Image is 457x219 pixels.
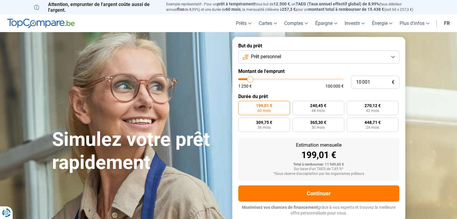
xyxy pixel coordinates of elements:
[242,205,318,210] span: Maximisez vos chances de financement
[273,1,290,6] span: 12.500 €
[257,109,271,112] span: 60 mois
[217,1,255,6] span: prêt à tempérament
[392,80,395,85] span: €
[243,143,395,148] div: Estimation mensuelle
[296,1,379,6] span: TAEG (Taux annuel effectif global) de 8,99%
[256,120,272,124] span: 309,75 €
[251,53,281,60] span: Prêt personnel
[366,126,379,129] span: 24 mois
[312,14,341,32] a: Épargne
[166,1,423,12] p: Exemple représentatif : Pour un tous but de , un (taux débiteur annuel de 8,99%) et une durée de ...
[226,7,241,12] span: 60 mois
[364,120,381,124] span: 448,71 €
[257,126,271,129] span: 36 mois
[440,14,453,32] a: fr
[177,7,184,12] span: fixe
[243,172,395,176] div: *Sous réserve d'acceptation par les organismes prêteurs
[368,14,396,32] a: Énergie
[256,103,272,108] span: 199,01 €
[312,109,325,112] span: 48 mois
[310,120,326,124] span: 365,30 €
[238,50,399,64] button: Prêt personnel
[238,84,252,88] span: 1 250 €
[52,128,225,174] h1: Simulez votre prêt rapidement
[312,126,325,129] span: 30 mois
[255,14,281,32] a: Cartes
[238,94,399,99] label: Durée du prêt
[238,185,399,202] button: Continuer
[243,151,395,160] div: 199,01 €
[396,14,433,32] a: Plus d'infos
[310,103,326,108] span: 240,45 €
[366,109,379,112] span: 42 mois
[281,14,312,32] a: Comptes
[243,167,395,171] div: Sur base d'un TAEG de 7,45 %*
[238,205,399,216] p: grâce à nos experts et trouvez la meilleure offre personnalisée pour vous.
[364,103,381,108] span: 270,12 €
[34,1,159,13] p: Attention, emprunter de l'argent coûte aussi de l'argent.
[7,19,75,28] img: TopCompare
[243,163,395,167] div: Total à rembourser: 11 940,60 €
[282,7,296,12] span: 257,3 €
[308,7,384,12] span: montant total à rembourser de 15.438 €
[325,84,344,88] span: 100 000 €
[238,43,399,49] label: But du prêt
[232,14,255,32] a: Prêts
[238,68,399,74] label: Montant de l'emprunt
[341,14,368,32] a: Investir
